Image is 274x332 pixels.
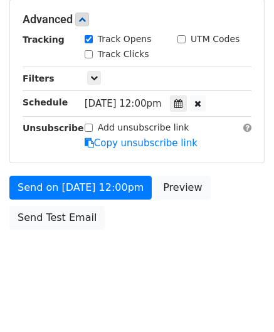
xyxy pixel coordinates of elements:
label: Track Opens [98,33,152,46]
a: Send Test Email [9,206,105,230]
a: Send on [DATE] 12:00pm [9,176,152,200]
strong: Filters [23,73,55,83]
h5: Advanced [23,13,251,26]
label: Add unsubscribe link [98,121,189,134]
strong: Schedule [23,97,68,107]
a: Preview [155,176,210,200]
label: Track Clicks [98,48,149,61]
a: Copy unsubscribe link [85,137,198,149]
strong: Tracking [23,35,65,45]
strong: Unsubscribe [23,123,84,133]
span: [DATE] 12:00pm [85,98,162,109]
label: UTM Codes [191,33,240,46]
